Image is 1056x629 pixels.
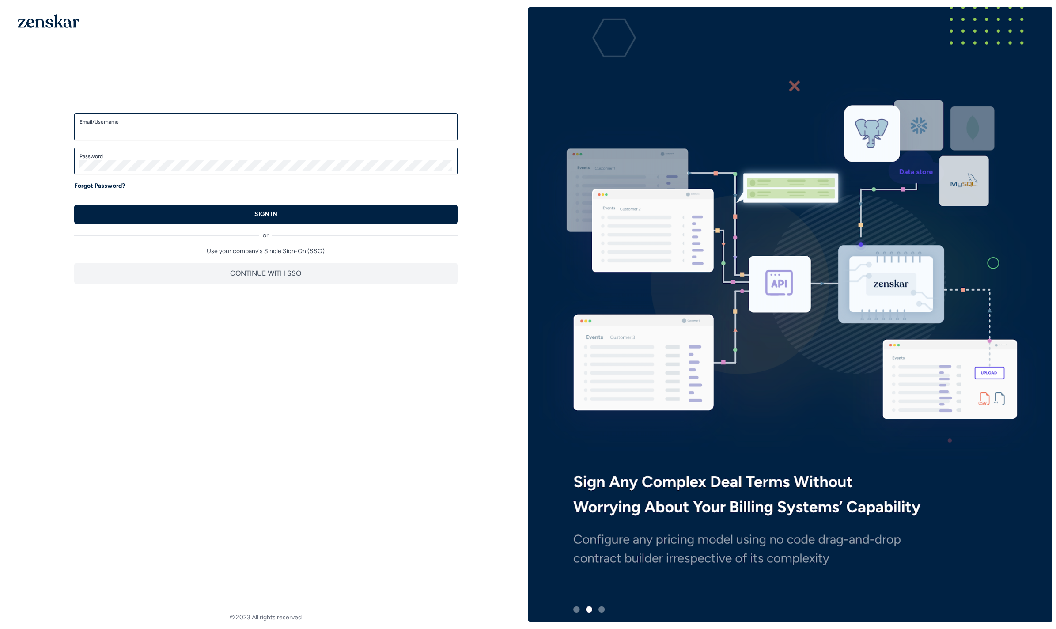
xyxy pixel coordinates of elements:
img: 1OGAJ2xQqyY4LXKgY66KYq0eOWRCkrZdAb3gUhuVAqdWPZE9SRJmCz+oDMSn4zDLXe31Ii730ItAGKgCKgCCgCikA4Av8PJUP... [18,14,79,28]
div: or [74,224,458,240]
footer: © 2023 All rights reserved [4,613,528,622]
label: Password [79,153,452,160]
a: Forgot Password? [74,182,125,190]
label: Email/Username [79,118,452,125]
button: SIGN IN [74,205,458,224]
p: SIGN IN [254,210,277,219]
button: CONTINUE WITH SSO [74,263,458,284]
p: Use your company's Single Sign-On (SSO) [74,247,458,256]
